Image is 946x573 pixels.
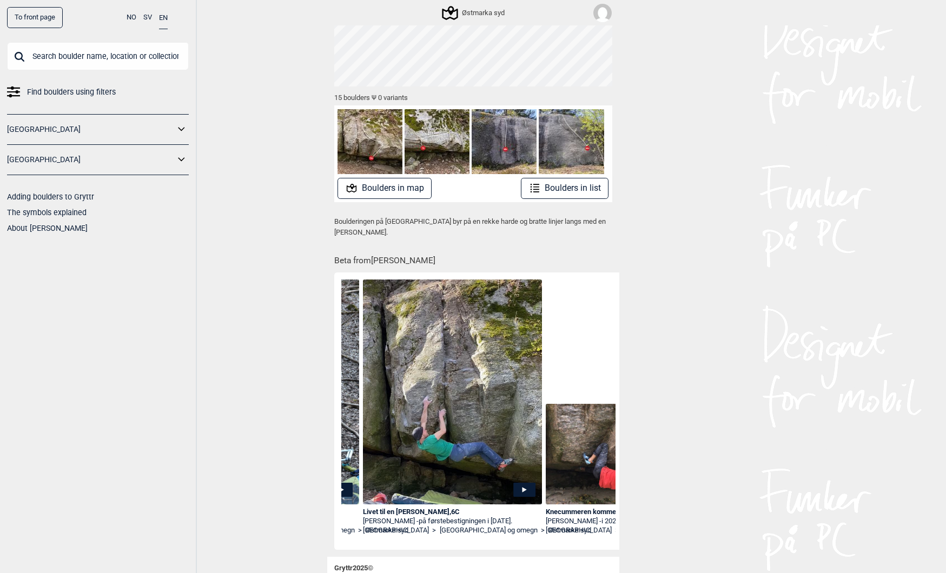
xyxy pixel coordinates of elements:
[7,208,87,217] a: The symbols explained
[546,526,612,535] a: [GEOGRAPHIC_DATA]
[7,152,175,168] a: [GEOGRAPHIC_DATA]
[363,279,543,519] img: Jacob pa Livet til en pingle
[546,508,725,517] div: Knecummeren kommer og kommer , 7A+
[338,109,402,174] img: Knecummeren kommer og kommer 210407
[334,86,612,105] div: 15 boulders Ψ 0 variants
[338,178,432,199] button: Boulders in map
[546,404,725,504] img: Joakim pa Knecummeren
[593,4,612,22] img: User fallback1
[127,7,136,28] button: NO
[472,109,537,174] img: Tyggegummimaskin 210508
[7,84,189,100] a: Find boulders using filters
[27,84,116,100] span: Find boulders using filters
[363,508,543,517] div: Livet til en [PERSON_NAME] , 6C
[7,192,94,201] a: Adding boulders to Gryttr
[7,122,175,137] a: [GEOGRAPHIC_DATA]
[334,248,612,267] h1: Beta from [PERSON_NAME]
[7,42,189,70] input: Search boulder name, location or collection
[615,526,619,535] span: >
[601,517,621,525] p: i 2020.
[363,526,429,535] a: [GEOGRAPHIC_DATA]
[363,517,543,526] div: [PERSON_NAME] -
[432,526,436,535] span: >
[539,109,604,174] img: Slabbetuss 210508
[358,526,362,535] span: >
[541,526,545,535] span: >
[334,216,612,237] p: Boulderingen på [GEOGRAPHIC_DATA] byr på en rekke harde og bratte linjer langs med en [PERSON_NAME].
[444,6,505,19] div: Østmarka syd
[440,526,538,535] a: [GEOGRAPHIC_DATA] og omegn
[521,178,609,199] button: Boulders in list
[405,109,469,174] img: Goose Face 210503
[143,7,152,28] button: SV
[7,224,88,232] a: About [PERSON_NAME]
[159,7,168,29] button: EN
[546,517,725,526] div: [PERSON_NAME] -
[419,517,512,525] span: på førstebestigningen i [DATE].
[7,7,63,28] a: To front page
